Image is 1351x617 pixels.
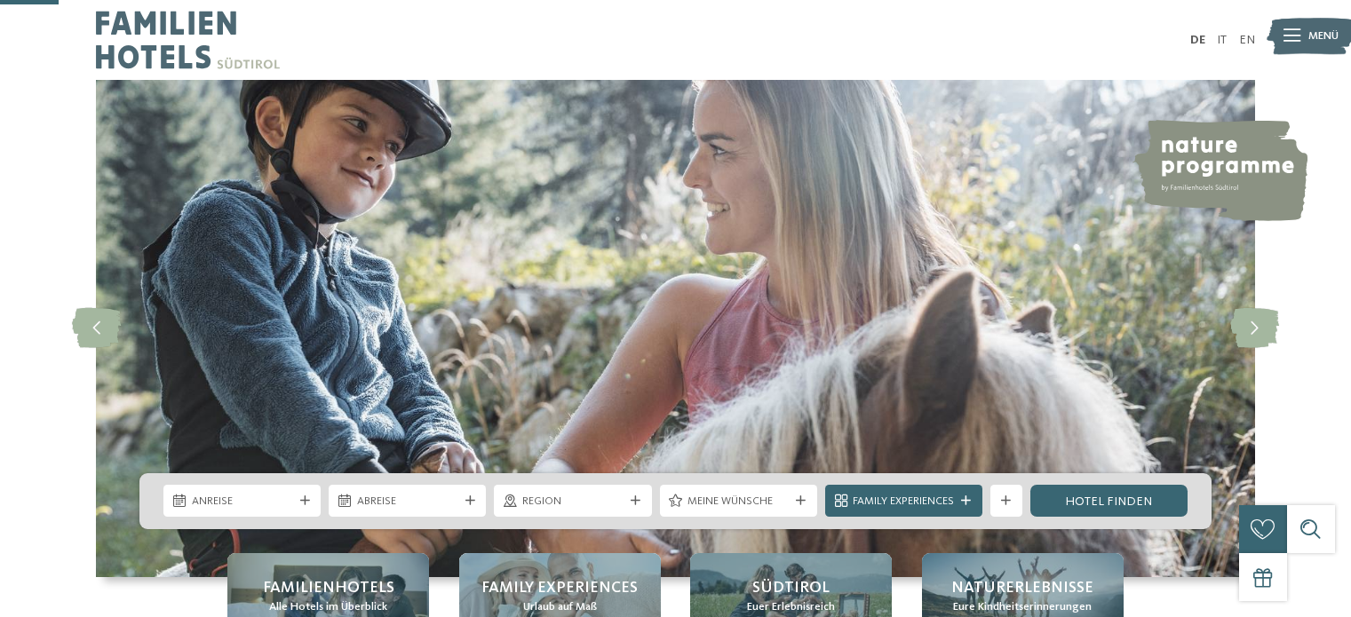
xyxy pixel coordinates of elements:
span: Family Experiences [481,577,638,599]
span: Menü [1308,28,1339,44]
span: Meine Wünsche [687,494,789,510]
img: Familienhotels Südtirol: The happy family places [96,80,1255,577]
a: Hotel finden [1030,485,1188,517]
span: Eure Kindheitserinnerungen [953,599,1092,615]
a: DE [1190,34,1205,46]
span: Anreise [192,494,293,510]
span: Alle Hotels im Überblick [269,599,387,615]
img: nature programme by Familienhotels Südtirol [1132,120,1307,221]
span: Naturerlebnisse [951,577,1093,599]
a: EN [1239,34,1255,46]
span: Abreise [357,494,458,510]
span: Urlaub auf Maß [523,599,597,615]
span: Family Experiences [853,494,954,510]
span: Euer Erlebnisreich [747,599,835,615]
span: Familienhotels [263,577,394,599]
span: Region [522,494,624,510]
span: Südtirol [752,577,830,599]
a: IT [1217,34,1227,46]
